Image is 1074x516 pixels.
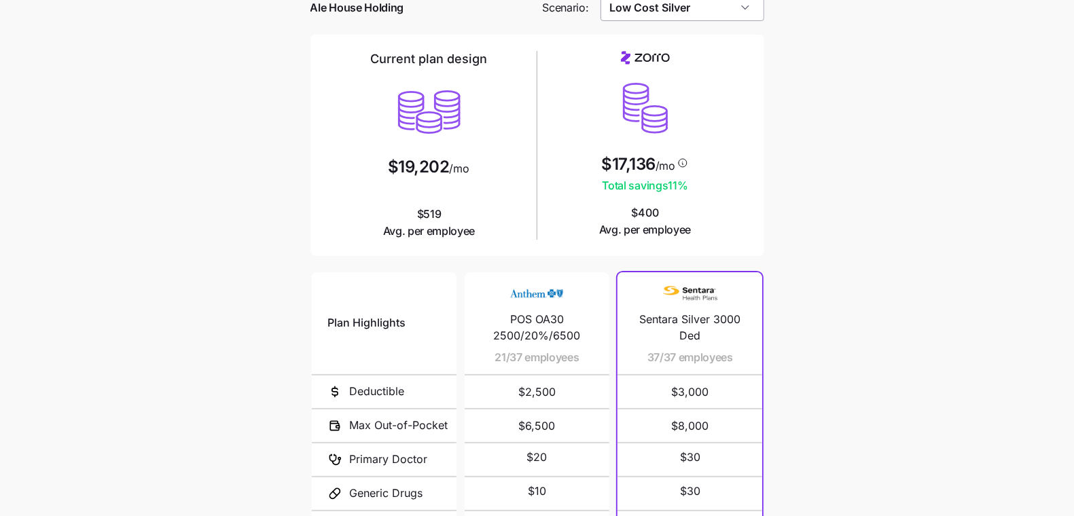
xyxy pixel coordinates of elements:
[647,349,733,366] span: 37/37 employees
[680,483,700,500] span: $30
[350,383,405,400] span: Deductible
[328,314,406,331] span: Plan Highlights
[599,221,692,238] span: Avg. per employee
[495,349,579,366] span: 21/37 employees
[526,449,547,466] span: $20
[601,156,656,172] span: $17,136
[680,449,700,466] span: $30
[481,375,593,408] span: $2,500
[383,223,476,240] span: Avg. per employee
[634,375,746,408] span: $3,000
[383,206,476,240] span: $519
[481,311,593,345] span: POS OA30 2500/20%/6500
[350,485,423,502] span: Generic Drugs
[388,159,450,175] span: $19,202
[528,483,546,500] span: $10
[449,163,469,174] span: /mo
[601,177,689,194] span: Total savings 11 %
[634,311,746,345] span: Sentara Silver 3000 Ded
[371,51,488,67] h2: Current plan design
[656,160,675,171] span: /mo
[509,280,564,306] img: Carrier
[663,280,717,306] img: Carrier
[350,451,428,468] span: Primary Doctor
[350,417,448,434] span: Max Out-of-Pocket
[634,409,746,442] span: $8,000
[481,409,593,442] span: $6,500
[599,204,692,238] span: $400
